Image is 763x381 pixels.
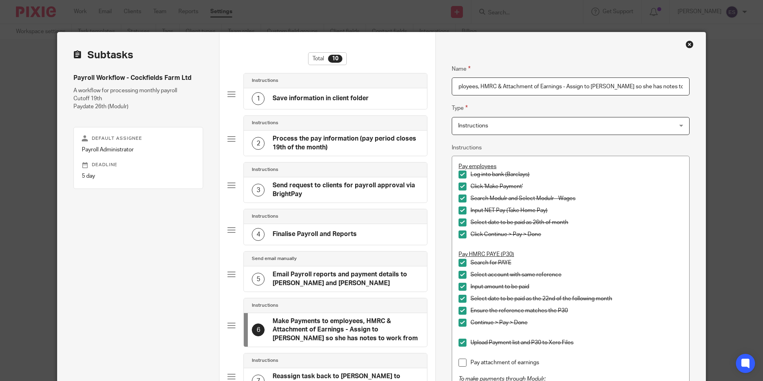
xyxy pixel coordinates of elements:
div: 6 [252,323,265,336]
h4: Finalise Payroll and Reports [273,230,357,238]
div: 4 [252,228,265,241]
p: Select date to be paid as the 22nd of the following month [470,295,682,303]
label: Type [452,103,468,113]
span: Instructions [458,123,488,129]
div: 10 [328,55,342,63]
div: 1 [252,92,265,105]
p: Search for PAYE [470,259,682,267]
h4: Instructions [252,167,278,173]
p: A workflow for processing monthly payroll Cutoff 19th Paydate 26th (Modulr) [73,87,203,111]
div: Total [308,52,347,65]
p: Select date to be paid as 26th of month [470,218,682,226]
p: Click Continue > Pay > Done [470,230,682,238]
h4: Send email manually [252,256,297,262]
p: Click 'Make Payment' [470,183,682,190]
h2: Subtasks [73,48,133,62]
p: Input amount to be paid [470,283,682,291]
div: 5 [252,273,265,286]
h4: Instructions [252,77,278,84]
p: Log into bank (Barclays) [470,171,682,179]
h4: Email Payroll reports and payment details to [PERSON_NAME] and [PERSON_NAME] [273,270,419,288]
h4: Process the pay information (pay period closes 19th of the month) [273,135,419,152]
label: Instructions [452,144,482,152]
p: Search Modulr and Select Modulr - Wages [470,194,682,202]
p: Deadline [82,162,195,168]
div: 3 [252,184,265,196]
u: Pay HMRC PAYE (P30) [459,252,514,257]
div: 2 [252,137,265,150]
p: Default assignee [82,135,195,142]
h4: Instructions [252,120,278,126]
h4: Instructions [252,357,278,364]
p: Select account with same reference [470,271,682,279]
u: Pay employees [459,164,496,169]
p: Input NET Pay (Take Home Pay) [470,206,682,214]
h4: Payroll Workflow - Cockfields Farm Ltd [73,74,203,82]
p: Ensure the reference matches the P30 [470,307,682,315]
p: Pay attachment of earnings [470,359,682,367]
p: Payroll Administrator [82,146,195,154]
p: 5 day [82,172,195,180]
p: Continue > Pay > Done [470,319,682,327]
h4: Instructions [252,302,278,309]
h4: Make Payments to employees, HMRC & Attachment of Earnings - Assign to [PERSON_NAME] so she has no... [273,317,419,343]
h4: Save information in client folder [273,94,369,103]
h4: Send request to clients for payroll approval via BrightPay [273,181,419,198]
p: Upload Payment list and P30 to Xero Files [470,339,682,347]
h4: Instructions [252,213,278,220]
label: Name [452,64,470,73]
div: Close this dialog window [686,40,694,48]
